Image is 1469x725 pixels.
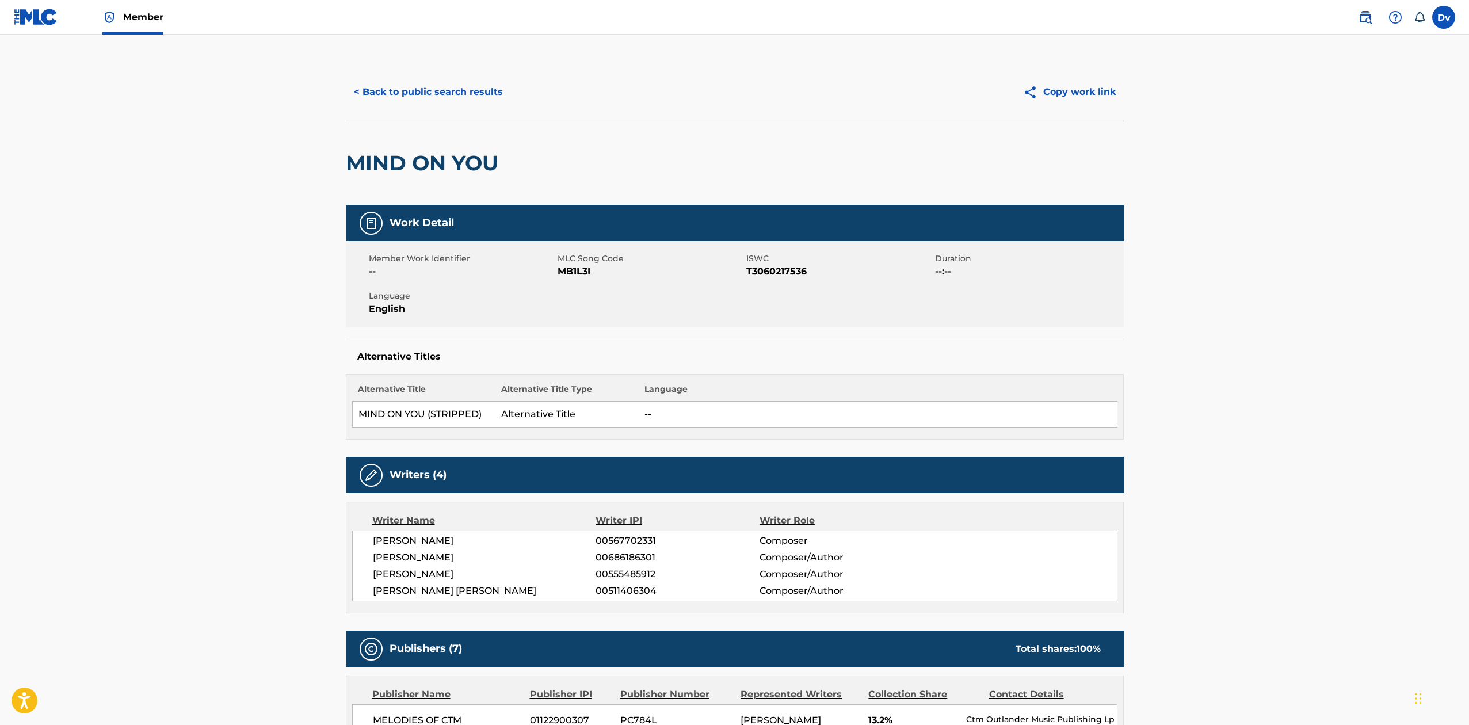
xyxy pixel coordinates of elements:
[596,534,759,548] span: 00567702331
[352,383,495,402] th: Alternative Title
[373,534,596,548] span: [PERSON_NAME]
[1388,10,1402,24] img: help
[596,584,759,598] span: 00511406304
[495,383,639,402] th: Alternative Title Type
[1354,6,1377,29] a: Public Search
[369,302,555,316] span: English
[620,688,732,701] div: Publisher Number
[373,584,596,598] span: [PERSON_NAME] [PERSON_NAME]
[596,567,759,581] span: 00555485912
[558,253,743,265] span: MLC Song Code
[1411,670,1469,725] div: Chatwidget
[14,9,58,25] img: MLC Logo
[390,468,447,482] h5: Writers (4)
[760,567,909,581] span: Composer/Author
[558,265,743,278] span: MB1L3I
[102,10,116,24] img: Top Rightsholder
[741,688,860,701] div: Represented Writers
[868,688,980,701] div: Collection Share
[1384,6,1407,29] div: Help
[1415,681,1422,716] div: Slepen
[596,551,759,564] span: 00686186301
[390,216,454,230] h5: Work Detail
[1411,670,1469,725] iframe: Chat Widget
[357,351,1112,362] h5: Alternative Titles
[373,567,596,581] span: [PERSON_NAME]
[1432,6,1455,29] div: User Menu
[760,551,909,564] span: Composer/Author
[352,402,495,428] td: MIND ON YOU (STRIPPED)
[746,253,932,265] span: ISWC
[369,253,555,265] span: Member Work Identifier
[346,78,511,106] button: < Back to public search results
[373,551,596,564] span: [PERSON_NAME]
[1414,12,1425,23] div: Notifications
[372,514,596,528] div: Writer Name
[760,584,909,598] span: Composer/Author
[639,402,1117,428] td: --
[760,534,909,548] span: Composer
[639,383,1117,402] th: Language
[989,688,1101,701] div: Contact Details
[346,150,504,176] h2: MIND ON YOU
[1015,78,1124,106] button: Copy work link
[1437,506,1469,598] iframe: Resource Center
[1016,642,1101,656] div: Total shares:
[1023,85,1043,100] img: Copy work link
[935,265,1121,278] span: --:--
[935,253,1121,265] span: Duration
[364,642,378,656] img: Publishers
[760,514,909,528] div: Writer Role
[372,688,521,701] div: Publisher Name
[390,642,462,655] h5: Publishers (7)
[123,10,163,24] span: Member
[369,265,555,278] span: --
[495,402,639,428] td: Alternative Title
[364,468,378,482] img: Writers
[746,265,932,278] span: T3060217536
[369,290,555,302] span: Language
[530,688,612,701] div: Publisher IPI
[596,514,760,528] div: Writer IPI
[1077,643,1101,654] span: 100 %
[1359,10,1372,24] img: search
[364,216,378,230] img: Work Detail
